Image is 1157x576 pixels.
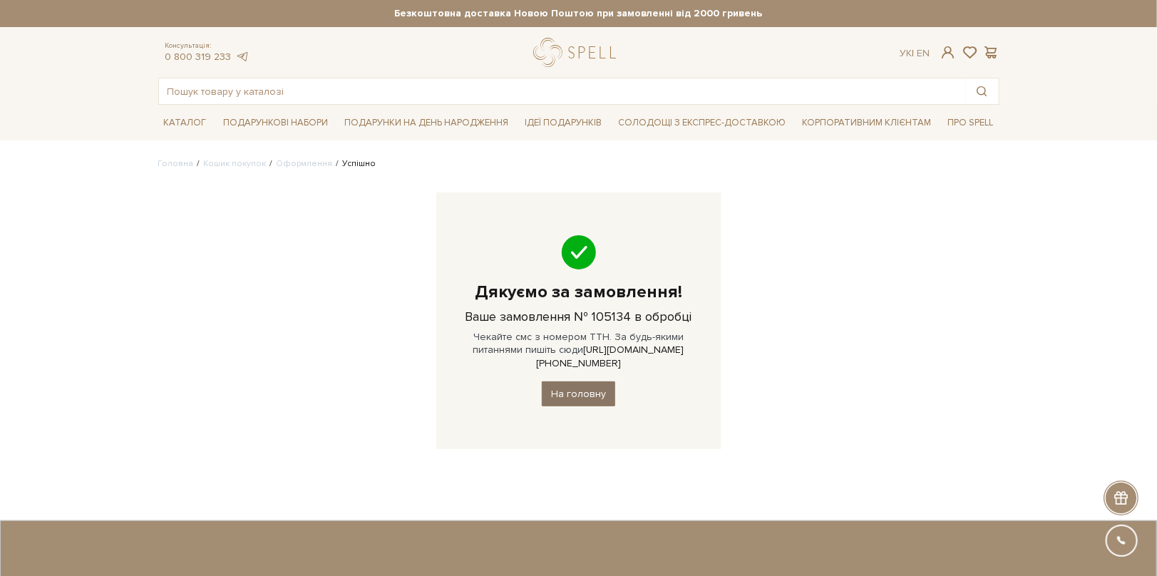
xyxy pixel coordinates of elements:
[277,158,333,169] a: Оформлення
[612,110,791,135] a: Солодощі з експрес-доставкою
[796,112,937,134] a: Корпоративним клієнтам
[158,158,194,169] a: Головна
[519,112,607,134] a: Ідеї подарунків
[158,7,999,20] strong: Безкоштовна доставка Новою Поштою при замовленні від 2000 гривень
[458,281,700,303] h1: Дякуємо за замовлення!
[165,51,232,63] a: 0 800 319 233
[912,47,914,59] span: |
[533,38,622,67] a: logo
[333,158,376,170] li: Успішно
[436,192,721,449] div: Чекайте смс з номером ТТН. За будь-якими питаннями пишіть сюди
[900,47,930,60] div: Ук
[942,112,999,134] a: Про Spell
[542,381,615,406] a: На головну
[966,78,999,104] button: Пошук товару у каталозі
[339,112,514,134] a: Подарунки на День народження
[158,112,212,134] a: Каталог
[217,112,334,134] a: Подарункові набори
[235,51,250,63] a: telegram
[159,78,966,104] input: Пошук товару у каталозі
[458,309,700,325] h3: Ваше замовлення № 105134 в обробці
[204,158,267,169] a: Кошик покупок
[917,47,930,59] a: En
[165,41,250,51] span: Консультація:
[536,344,684,369] a: [URL][DOMAIN_NAME][PHONE_NUMBER]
